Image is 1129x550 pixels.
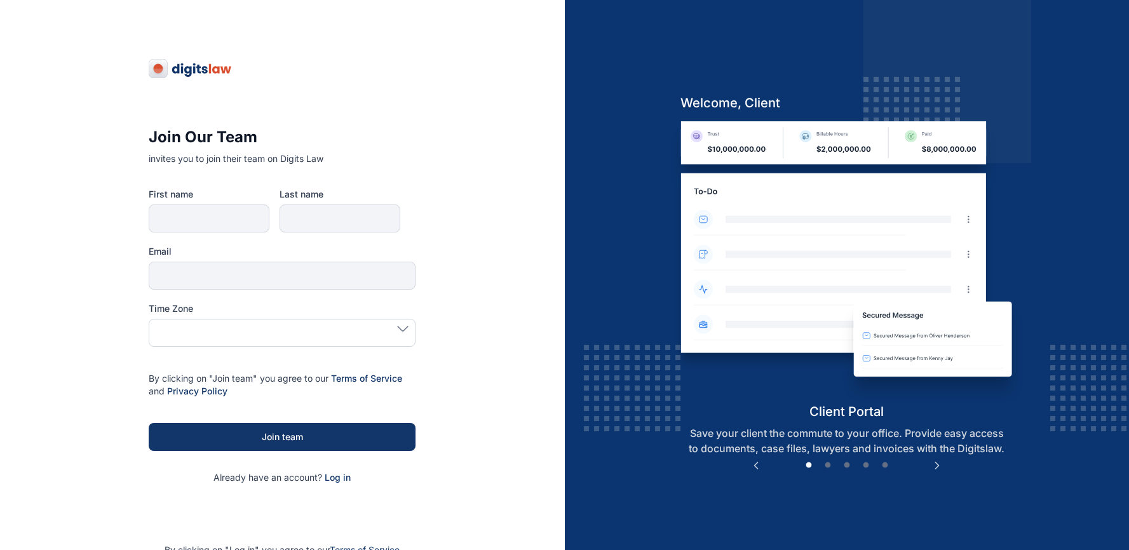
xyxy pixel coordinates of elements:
[670,403,1023,420] h5: client portal
[879,459,891,472] button: 5
[280,188,400,201] label: Last name
[841,459,853,472] button: 3
[167,386,227,396] a: Privacy Policy
[149,127,416,147] h3: Join Our Team
[331,373,402,384] a: Terms of Service
[149,372,416,398] p: By clicking on "Join team" you agree to our and
[149,152,416,165] p: invites you to join their team on Digits Law
[149,471,416,484] p: Already have an account?
[149,423,416,451] button: Join team
[931,459,943,472] button: Next
[149,188,269,201] label: First name
[670,426,1023,456] p: Save your client the commute to your office. Provide easy access to documents, case files, lawyer...
[149,245,416,258] label: Email
[149,58,233,79] img: digitslaw-logo
[149,302,193,315] span: Time Zone
[670,94,1023,112] h5: welcome, client
[750,459,762,472] button: Previous
[169,431,395,443] div: Join team
[670,121,1023,403] img: client-portal
[860,459,872,472] button: 4
[325,472,351,483] a: Log in
[802,459,815,472] button: 1
[821,459,834,472] button: 2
